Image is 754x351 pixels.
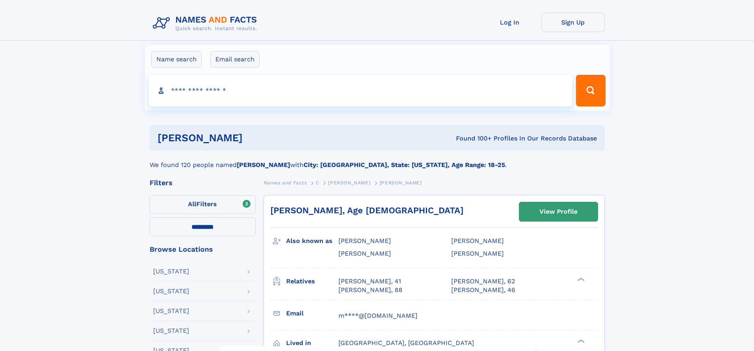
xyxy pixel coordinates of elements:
[575,277,585,282] div: ❯
[286,275,338,288] h3: Relatives
[478,13,541,32] a: Log In
[270,205,463,215] a: [PERSON_NAME], Age [DEMOGRAPHIC_DATA]
[328,178,370,188] a: [PERSON_NAME]
[349,134,597,143] div: Found 100+ Profiles In Our Records Database
[264,178,307,188] a: Names and Facts
[451,277,515,286] a: [PERSON_NAME], 62
[150,179,256,186] div: Filters
[150,246,256,253] div: Browse Locations
[188,200,196,208] span: All
[380,180,422,186] span: [PERSON_NAME]
[328,180,370,186] span: [PERSON_NAME]
[158,133,349,143] h1: [PERSON_NAME]
[210,51,260,68] label: Email search
[286,307,338,320] h3: Email
[286,336,338,350] h3: Lived in
[541,13,605,32] a: Sign Up
[150,13,264,34] img: Logo Names and Facts
[150,195,256,214] label: Filters
[151,51,202,68] label: Name search
[338,286,403,294] a: [PERSON_NAME], 88
[149,75,573,106] input: search input
[153,328,189,334] div: [US_STATE]
[338,277,401,286] a: [PERSON_NAME], 41
[539,203,577,221] div: View Profile
[237,161,290,169] b: [PERSON_NAME]
[338,250,391,257] span: [PERSON_NAME]
[451,250,504,257] span: [PERSON_NAME]
[338,237,391,245] span: [PERSON_NAME]
[576,75,605,106] button: Search Button
[153,288,189,294] div: [US_STATE]
[451,286,515,294] a: [PERSON_NAME], 46
[286,234,338,248] h3: Also known as
[304,161,505,169] b: City: [GEOGRAPHIC_DATA], State: [US_STATE], Age Range: 18-25
[338,339,474,347] span: [GEOGRAPHIC_DATA], [GEOGRAPHIC_DATA]
[575,338,585,343] div: ❯
[519,202,598,221] a: View Profile
[316,180,319,186] span: C
[153,268,189,275] div: [US_STATE]
[150,151,605,170] div: We found 120 people named with .
[153,308,189,314] div: [US_STATE]
[451,237,504,245] span: [PERSON_NAME]
[316,178,319,188] a: C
